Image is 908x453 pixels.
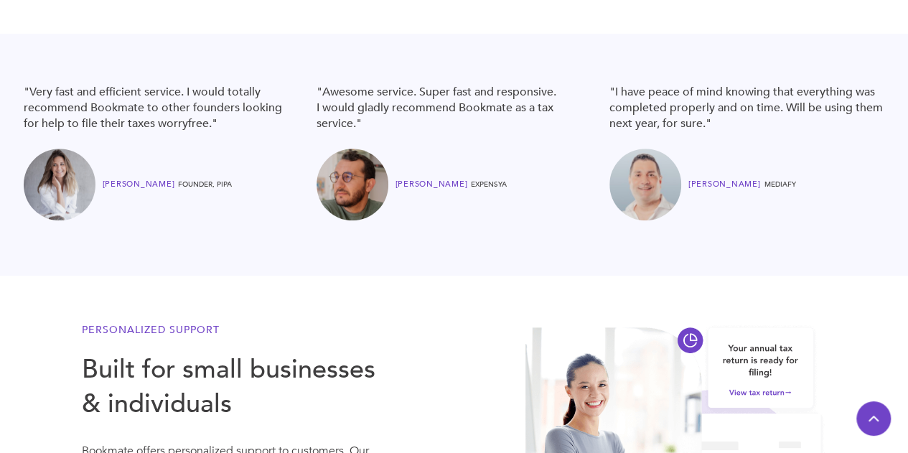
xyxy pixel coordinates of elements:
div: [PERSON_NAME] [396,176,472,193]
div: FOUNDER, PIPA [178,176,232,193]
a: "Very fast and efficient service. I would totally recommend Bookmate to other founders looking fo... [24,84,299,220]
div: [PERSON_NAME] [688,176,764,193]
div: MediaFy [764,176,795,193]
a: "Awesome service. Super fast and responsive. I would gladly recommend Bookmate as a tax service."... [317,84,592,220]
blockquote: "I have peace of mind knowing that everything was completed properly and on time. Will be using t... [609,84,885,131]
div: Expensya [471,176,507,193]
h6: Personalized Support [82,322,383,338]
div: [PERSON_NAME] [103,176,179,193]
a: "I have peace of mind knowing that everything was completed properly and on time. Will be using t... [609,84,885,220]
blockquote: "Very fast and efficient service. I would totally recommend Bookmate to other founders looking fo... [24,84,299,131]
h3: Built for small businesses & individuals [82,352,383,421]
blockquote: "Awesome service. Super fast and responsive. I would gladly recommend Bookmate as a tax service." [317,84,592,131]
